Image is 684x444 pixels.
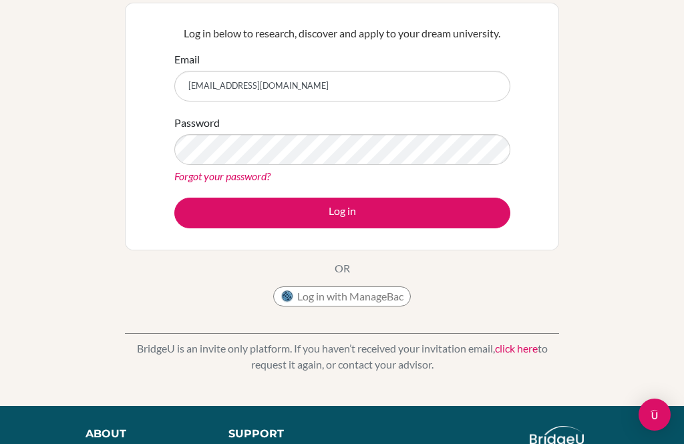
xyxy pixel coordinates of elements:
button: Log in [174,198,510,228]
div: Open Intercom Messenger [639,399,671,431]
div: About [85,426,199,442]
label: Email [174,51,200,67]
label: Password [174,115,220,131]
p: Log in below to research, discover and apply to your dream university. [174,25,510,41]
p: OR [335,260,350,276]
a: click here [495,342,538,355]
p: BridgeU is an invite only platform. If you haven’t received your invitation email, to request it ... [125,341,559,373]
button: Log in with ManageBac [273,286,411,306]
div: Support [228,426,330,442]
a: Forgot your password? [174,170,271,182]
